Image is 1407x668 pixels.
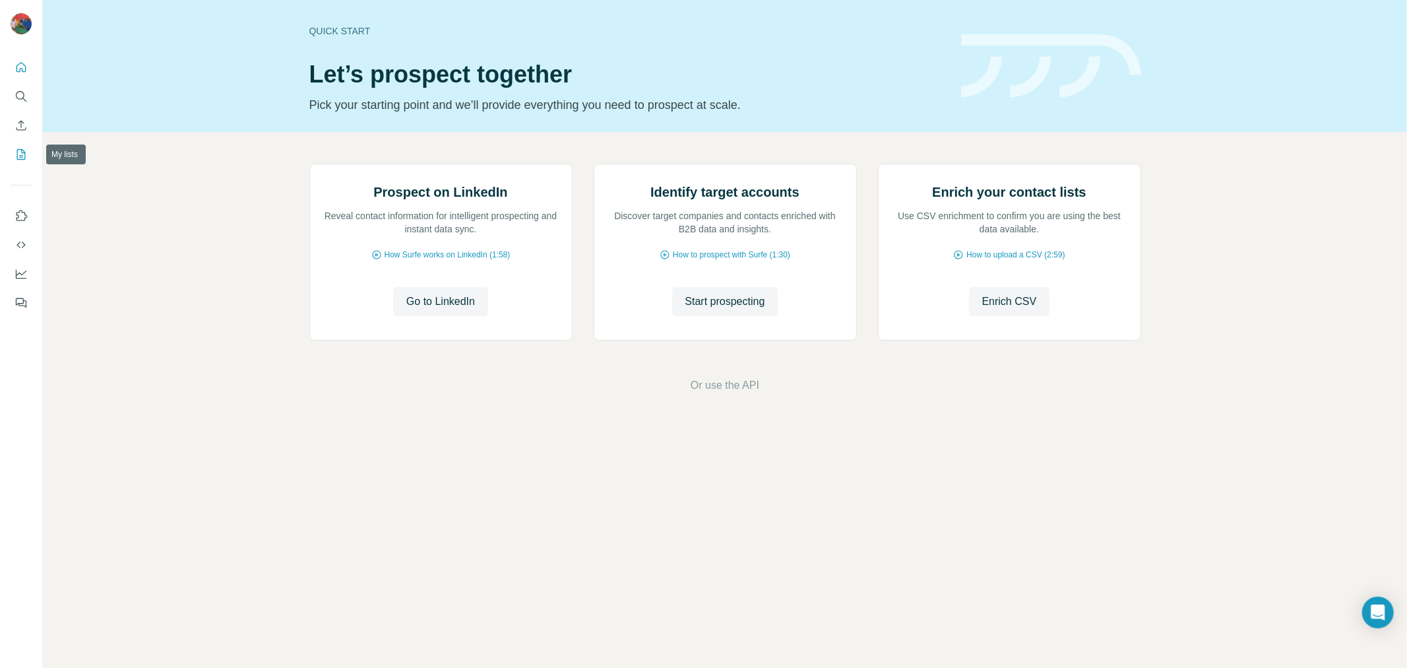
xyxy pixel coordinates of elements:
button: Enrich CSV [969,287,1050,316]
p: Reveal contact information for intelligent prospecting and instant data sync. [323,209,559,236]
button: Quick start [11,55,32,79]
h1: Let’s prospect together [309,61,945,88]
h2: Prospect on LinkedIn [373,183,507,201]
p: Use CSV enrichment to confirm you are using the best data available. [892,209,1127,236]
button: Dashboard [11,262,32,286]
span: Start prospecting [685,294,765,310]
button: My lists [11,143,32,166]
span: How Surfe works on LinkedIn (1:58) [385,249,511,261]
button: Start prospecting [672,287,778,316]
button: Go to LinkedIn [393,287,488,316]
p: Pick your starting point and we’ll provide everything you need to prospect at scale. [309,96,945,114]
span: Enrich CSV [982,294,1037,310]
button: Enrich CSV [11,114,32,137]
p: Discover target companies and contacts enriched with B2B data and insights. [608,209,843,236]
button: Use Surfe API [11,233,32,257]
div: Open Intercom Messenger [1362,597,1394,628]
button: Feedback [11,291,32,315]
span: How to upload a CSV (2:59) [966,249,1065,261]
span: How to prospect with Surfe (1:30) [673,249,790,261]
span: Go to LinkedIn [406,294,475,310]
h2: Identify target accounts [650,183,799,201]
button: Use Surfe on LinkedIn [11,204,32,228]
img: banner [961,34,1141,98]
button: Or use the API [691,378,759,393]
h2: Enrich your contact lists [932,183,1086,201]
div: Quick start [309,24,945,38]
button: Search [11,84,32,108]
img: Avatar [11,13,32,34]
